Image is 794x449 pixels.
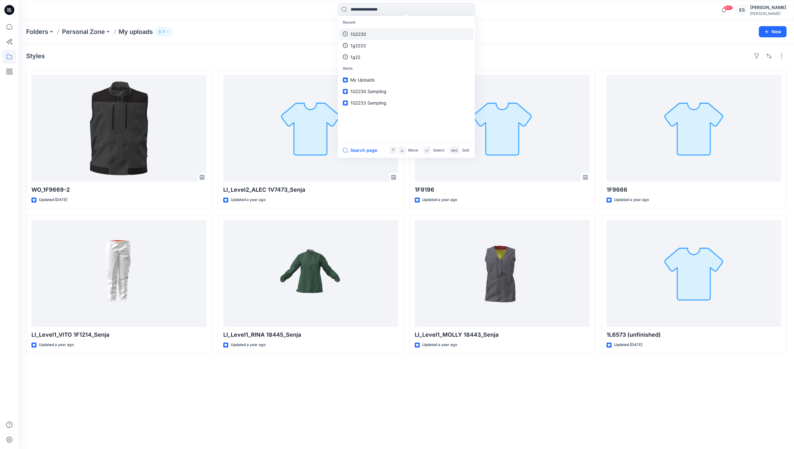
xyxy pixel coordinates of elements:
p: Updated [DATE] [39,197,67,203]
a: LI_Level2_ALEC 1V7473_Senja [223,75,398,182]
p: Items [339,63,474,74]
p: 1F9666 [607,185,782,194]
p: LI_Level1_MOLLY 18443_Senja [415,330,590,339]
p: esc [451,147,458,154]
a: 1G2230 [339,28,474,40]
p: Quit [462,147,469,154]
span: 1G2233 Sampling [350,100,386,105]
a: LI_Level1_RINA 18445_Senja [223,220,398,327]
a: 1L6573 (unfinished) [607,220,782,327]
a: LI_Level1_VITO 1F1214_Senja [31,220,206,327]
button: New [759,26,787,37]
a: Personal Zone [62,27,105,36]
p: 1 [163,28,165,35]
p: Updated a year ago [39,342,74,348]
div: ES [736,4,748,16]
a: 1g2233 [339,40,474,51]
p: Updated [DATE] [614,342,642,348]
p: LI_Level2_ALEC 1V7473_Senja [223,185,398,194]
a: 1F9196 [415,75,590,182]
p: 1F9196 [415,185,590,194]
a: 1G2233 Sampling [339,97,474,109]
a: LI_Level1_MOLLY 18443_Senja [415,220,590,327]
a: WO_1F9669-2 [31,75,206,182]
div: [PERSON_NAME] [750,4,786,11]
a: Folders [26,27,48,36]
p: Updated a year ago [422,197,457,203]
p: 1L6573 (unfinished) [607,330,782,339]
span: 1G2230 Sampling [350,89,386,94]
p: Recent [339,17,474,28]
a: 1F9666 [607,75,782,182]
span: My Uploads [350,77,375,82]
a: 1g22 [339,51,474,63]
p: 1g22 [350,54,360,60]
p: LI_Level1_RINA 18445_Senja [223,330,398,339]
div: [PERSON_NAME] [750,11,786,16]
p: Updated a year ago [231,342,266,348]
p: Updated a year ago [614,197,649,203]
p: 1G2230 [350,31,366,37]
p: Updated a year ago [231,197,266,203]
p: LI_Level1_VITO 1F1214_Senja [31,330,206,339]
p: My uploads [119,27,153,36]
button: Search page [343,147,377,154]
button: 1 [155,27,173,36]
span: 99+ [724,5,733,10]
p: Select [433,147,444,154]
p: 1g2233 [350,42,366,49]
p: Updated a year ago [422,342,457,348]
p: WO_1F9669-2 [31,185,206,194]
a: My Uploads [339,74,474,86]
p: Move [408,147,418,154]
a: 1G2230 Sampling [339,86,474,97]
h4: Styles [26,52,45,60]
